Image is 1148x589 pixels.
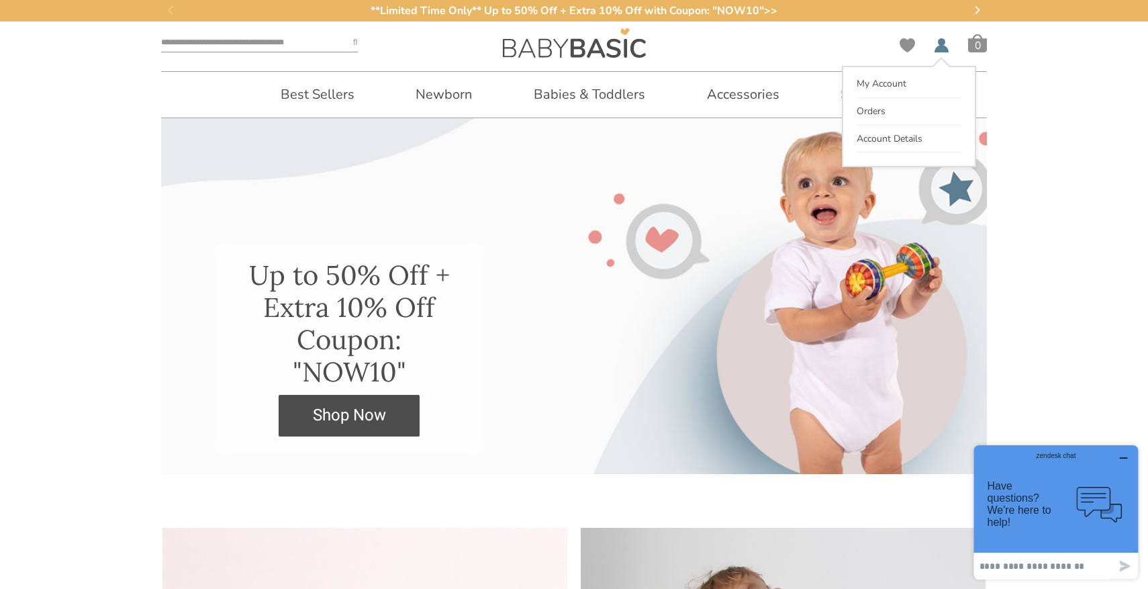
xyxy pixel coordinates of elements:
[968,34,987,52] a: Cart0
[968,34,987,52] span: Cart
[934,38,949,52] a: My Account
[820,72,888,118] a: Sale
[857,71,961,98] a: My Account
[395,72,492,118] a: Newborn
[900,38,915,57] span: Wishlist
[857,132,922,145] span: Account Details
[900,38,915,52] a: Wishlist
[279,395,420,437] a: Shop Now
[857,105,886,118] span: Orders
[242,259,457,388] h3: Up to 50% Off + Extra 10% Off Coupon: "NOW10"
[934,38,949,57] span: My Account
[371,3,777,18] span: **Limited Time Only** Up to 50% Off + Extra 10% Off with Coupon: "NOW10">>
[857,98,961,126] a: Orders
[857,77,906,90] span: My Account
[969,440,1143,584] iframe: Opens a widget where you can chat to one of our agents
[260,72,375,118] a: Best Sellers
[857,126,961,153] a: Account Details
[968,39,987,52] span: 0
[313,395,386,437] span: Shop Now
[514,72,665,118] a: Babies & Toddlers
[967,1,987,21] button: Next
[687,72,800,118] a: Accessories
[175,3,973,18] a: **Limited Time Only** Up to 50% Off + Extra 10% Off with Coupon: "NOW10">>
